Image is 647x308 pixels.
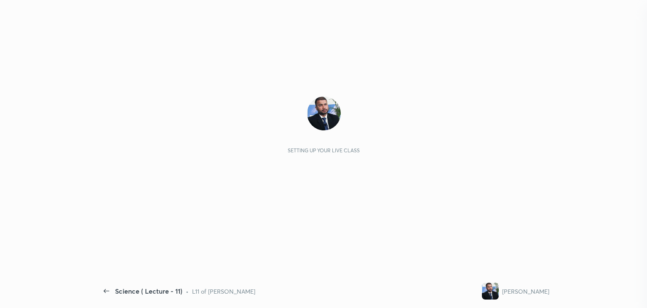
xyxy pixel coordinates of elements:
[192,287,255,296] div: L11 of [PERSON_NAME]
[307,97,341,130] img: cb5e8b54239f41d58777b428674fb18d.jpg
[502,287,549,296] div: [PERSON_NAME]
[482,283,499,300] img: cb5e8b54239f41d58777b428674fb18d.jpg
[186,287,189,296] div: •
[115,286,182,296] div: Science ( Lecture - 11)
[288,147,360,154] div: Setting up your live class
